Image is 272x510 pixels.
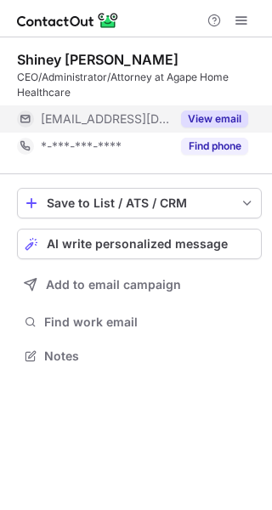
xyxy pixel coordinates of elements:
div: CEO/Administrator/Attorney at Agape Home Healthcare [17,70,262,100]
button: Reveal Button [181,138,248,155]
button: Reveal Button [181,110,248,127]
span: Find work email [44,314,255,330]
span: Notes [44,348,255,364]
div: Shiney [PERSON_NAME] [17,51,178,68]
button: Find work email [17,310,262,334]
button: Notes [17,344,262,368]
img: ContactOut v5.3.10 [17,10,119,31]
button: AI write personalized message [17,229,262,259]
span: AI write personalized message [47,237,228,251]
div: Save to List / ATS / CRM [47,196,232,210]
span: Add to email campaign [46,278,181,292]
button: save-profile-one-click [17,188,262,218]
span: [EMAIL_ADDRESS][DOMAIN_NAME] [41,111,171,127]
button: Add to email campaign [17,269,262,300]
